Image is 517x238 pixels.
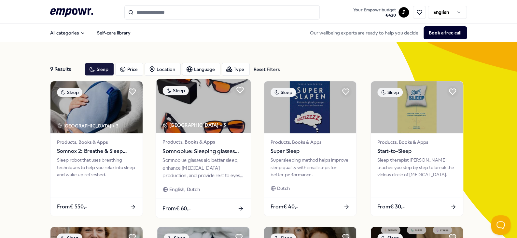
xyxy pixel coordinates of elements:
[377,203,405,211] span: From € 30,-
[377,147,456,155] span: Start-to-Sleep
[370,81,463,216] a: package imageSleepProducts, Books & AppsStart-to-SleepSleep therapist [PERSON_NAME] teaches you s...
[45,26,91,39] button: All categories
[271,147,350,155] span: Super Sleep
[92,26,136,39] a: Self-care library
[182,63,220,76] button: Language
[162,147,244,155] span: Somnoblue: Sleeping glasses SB-3 Plus
[57,139,136,146] span: Products, Books & Apps
[222,63,250,76] button: Type
[491,215,510,235] iframe: Help Scout Beacon - Open
[377,139,456,146] span: Products, Books & Apps
[162,121,226,129] div: [GEOGRAPHIC_DATA] + 3
[271,88,296,97] div: Sleep
[50,63,79,76] div: 9 Results
[353,7,396,13] span: Your Empowr budget
[353,13,396,18] span: € 420
[50,81,143,216] a: package imageSleep[GEOGRAPHIC_DATA] + 3Products, Books & AppsSomnox 2: Breathe & Sleep RobotSleep...
[271,203,298,211] span: From € 40,-
[162,138,244,146] span: Products, Books & Apps
[145,63,181,76] button: Location
[50,81,143,133] img: package image
[57,147,136,155] span: Somnox 2: Breathe & Sleep Robot
[398,7,409,18] button: J
[57,203,87,211] span: From € 550,-
[264,81,356,216] a: package imageSleepProducts, Books & AppsSuper SleepSupersleeping method helps improve sleep quali...
[162,204,191,213] span: From € 60,-
[162,86,189,95] div: Sleep
[162,157,244,179] div: Somnoblue glasses aid better sleep, enhance [MEDICAL_DATA] production, and provide rest to eyes a...
[57,156,136,178] div: Sleep robot that uses breathing techniques to help you relax into sleep and wake up refreshed.
[271,156,350,178] div: Supersleeping method helps improve sleep quality with small steps for better performance.
[57,88,82,97] div: Sleep
[254,66,280,73] div: Reset Filters
[424,26,467,39] button: Book a free call
[169,186,200,193] span: English, Dutch
[264,81,356,133] img: package image
[277,185,290,192] span: Dutch
[156,79,251,218] a: package imageSleep[GEOGRAPHIC_DATA] + 3Products, Books & AppsSomnoblue: Sleeping glasses SB-3 Plu...
[305,26,467,39] div: Our wellbeing experts are ready to help you decide
[156,79,251,133] img: package image
[115,63,143,76] button: Price
[377,156,456,178] div: Sleep therapist [PERSON_NAME] teaches you step by step to break the vicious circle of [MEDICAL_DA...
[85,63,114,76] button: Sleep
[352,6,397,19] button: Your Empowr budget€420
[271,139,350,146] span: Products, Books & Apps
[45,26,136,39] nav: Main
[371,81,463,133] img: package image
[351,6,398,19] a: Your Empowr budget€420
[124,5,320,20] input: Search for products, categories or subcategories
[57,122,119,129] div: [GEOGRAPHIC_DATA] + 3
[377,88,403,97] div: Sleep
